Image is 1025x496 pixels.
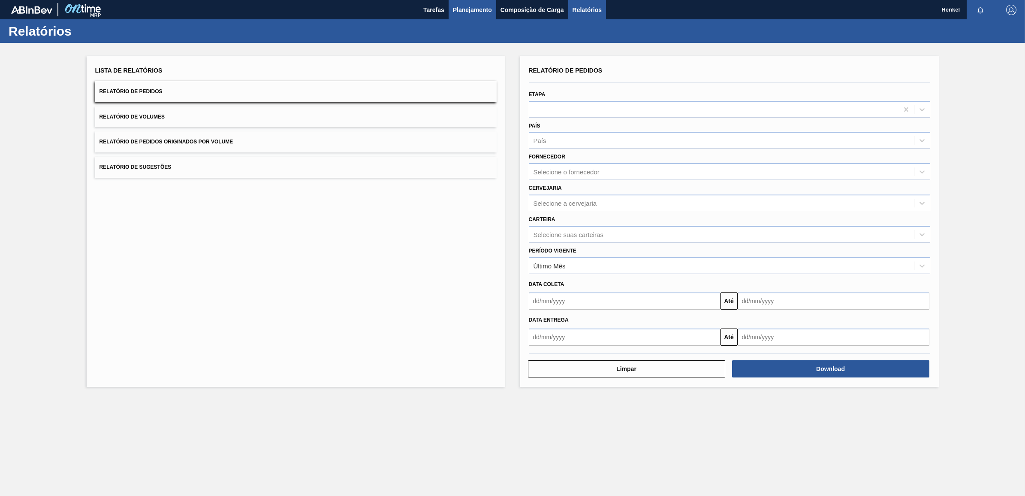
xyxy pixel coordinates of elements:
span: Composição de Carga [500,5,564,15]
span: Tarefas [423,5,444,15]
label: País [529,123,540,129]
input: dd/mm/yyyy [529,329,721,346]
img: TNhmsLtSVTkK8tSr43FrP2fwEKptu5GPRR3wAAAABJRU5ErkJggg== [11,6,52,14]
button: Download [732,360,929,377]
button: Limpar [528,360,725,377]
input: dd/mm/yyyy [738,329,929,346]
span: Planejamento [453,5,492,15]
button: Até [721,329,738,346]
div: Último Mês [534,262,566,269]
span: Relatório de Pedidos [529,67,603,74]
div: Selecione a cervejaria [534,199,597,207]
label: Período Vigente [529,248,576,254]
span: Relatório de Pedidos [99,88,163,94]
h1: Relatórios [9,26,161,36]
button: Notificações [967,4,994,16]
span: Data coleta [529,281,564,287]
div: Selecione suas carteiras [534,231,603,238]
img: Logout [1006,5,1016,15]
input: dd/mm/yyyy [738,292,929,310]
div: País [534,137,546,144]
label: Cervejaria [529,185,562,191]
span: Relatório de Pedidos Originados por Volume [99,139,233,145]
span: Relatório de Sugestões [99,164,172,170]
span: Relatórios [573,5,602,15]
button: Relatório de Volumes [95,107,497,128]
label: Carteira [529,216,555,222]
div: Selecione o fornecedor [534,168,600,176]
button: Relatório de Pedidos Originados por Volume [95,131,497,152]
button: Relatório de Pedidos [95,81,497,102]
button: Relatório de Sugestões [95,157,497,178]
span: Lista de Relatórios [95,67,163,74]
span: Relatório de Volumes [99,114,165,120]
label: Etapa [529,91,546,97]
span: Data entrega [529,317,569,323]
label: Fornecedor [529,154,565,160]
input: dd/mm/yyyy [529,292,721,310]
button: Até [721,292,738,310]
